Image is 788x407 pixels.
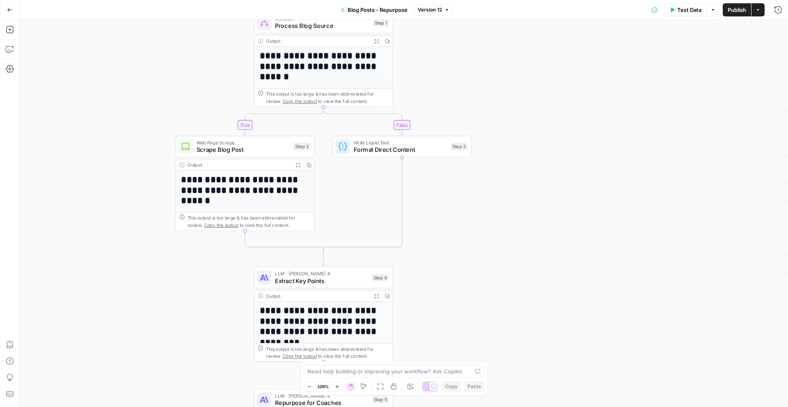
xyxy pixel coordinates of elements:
g: Edge from step_1-conditional-end to step_4 [322,249,325,266]
span: Scrape Blog Post [197,145,290,154]
g: Edge from step_3 to step_1-conditional-end [323,157,402,252]
span: Publish [728,6,746,14]
g: Edge from step_1 to step_3 [323,107,403,135]
button: Paste [464,381,484,392]
div: Step 4 [371,274,389,282]
div: Step 3 [451,142,468,151]
span: 109% [317,383,329,390]
span: Extract Key Points [275,276,368,285]
span: Write Liquid Text [354,139,447,146]
span: Web Page Scrape [197,139,290,146]
span: Copy the output [283,98,317,104]
span: Paste [467,383,481,390]
div: This output is too large & has been abbreviated for review. to view the full content. [266,90,389,105]
div: Step 1 [373,18,389,27]
button: Version 12 [414,5,453,15]
div: Output [266,37,368,45]
span: Format Direct Content [354,145,447,154]
div: This output is too large & has been abbreviated for review. to view the full content. [188,214,311,229]
button: Copy [442,381,461,392]
button: Publish [723,3,751,16]
span: Copy the output [204,222,238,228]
div: Step 5 [372,396,389,404]
span: Copy [445,383,458,390]
g: Edge from step_1 to step_2 [244,107,324,135]
span: LLM · [PERSON_NAME] 4 [275,270,368,277]
span: Blog Posts - Repurpose [348,6,408,14]
span: LLM · [PERSON_NAME] 4 [275,392,369,399]
span: Version 12 [418,6,442,14]
div: Output [188,161,290,169]
span: Copy the output [283,353,317,359]
button: Test Data [664,3,706,16]
g: Edge from step_2 to step_1-conditional-end [245,231,323,252]
div: This output is too large & has been abbreviated for review. to view the full content. [266,345,389,360]
div: Output [266,293,368,300]
div: Step 2 [293,142,311,151]
div: Write Liquid TextFormat Direct ContentStep 3 [332,136,472,158]
span: Test Data [677,6,701,14]
span: Process Blog Source [275,21,369,30]
button: Blog Posts - Repurpose [335,3,412,16]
